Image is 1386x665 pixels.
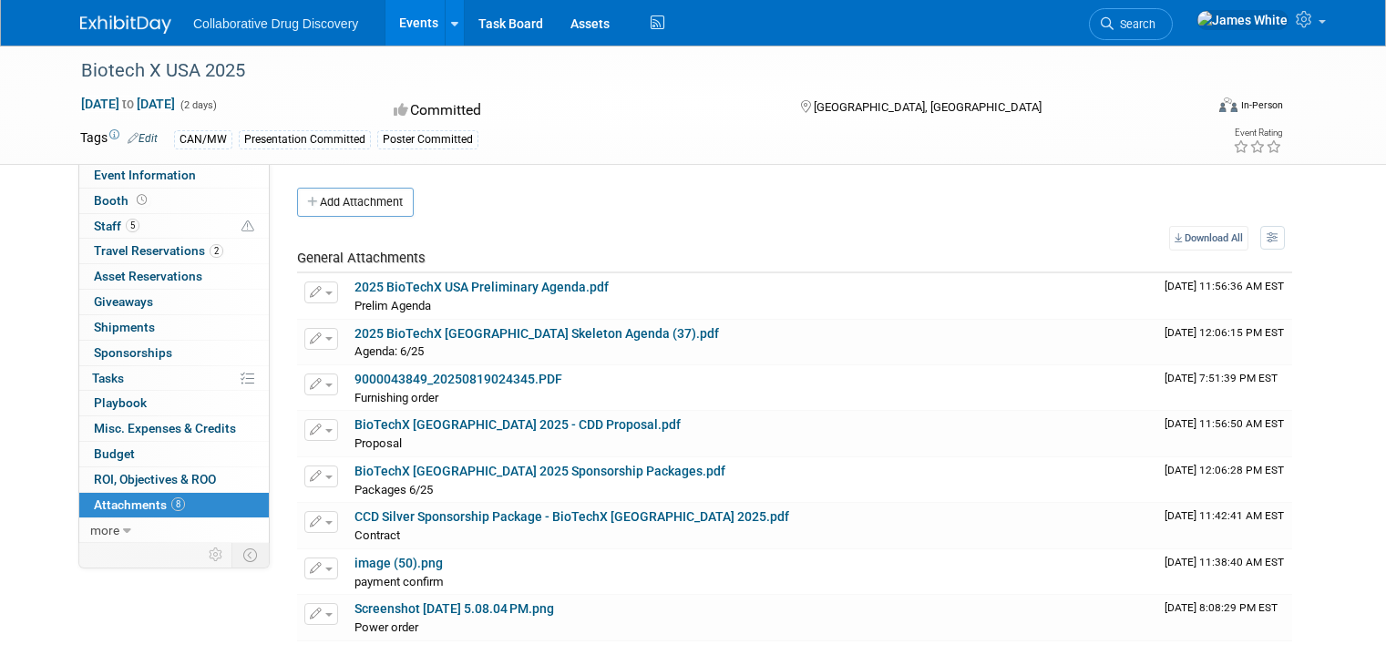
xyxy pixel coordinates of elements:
a: Edit [128,132,158,145]
span: Staff [94,219,139,233]
span: Playbook [94,395,147,410]
span: Event Information [94,168,196,182]
span: Proposal [354,436,402,450]
img: Format-Inperson.png [1219,97,1237,112]
td: Upload Timestamp [1157,273,1292,319]
span: Booth [94,193,150,208]
td: Tags [80,128,158,149]
a: Travel Reservations2 [79,239,269,263]
a: Attachments8 [79,493,269,517]
a: Misc. Expenses & Credits [79,416,269,441]
a: Booth [79,189,269,213]
td: Upload Timestamp [1157,549,1292,595]
td: Upload Timestamp [1157,595,1292,640]
span: Upload Timestamp [1165,509,1284,522]
button: Add Attachment [297,188,414,217]
span: Upload Timestamp [1165,464,1284,476]
span: Attachments [94,497,185,512]
a: 9000043849_20250819024345.PDF [354,372,562,386]
td: Upload Timestamp [1157,365,1292,411]
span: 5 [126,219,139,232]
span: Budget [94,446,135,461]
span: Travel Reservations [94,243,223,258]
td: Toggle Event Tabs [232,543,270,567]
td: Upload Timestamp [1157,457,1292,503]
img: ExhibitDay [80,15,171,34]
span: Shipments [94,320,155,334]
span: Potential Scheduling Conflict -- at least one attendee is tagged in another overlapping event. [241,219,254,235]
span: Asset Reservations [94,269,202,283]
span: 2 [210,244,223,258]
a: Staff5 [79,214,269,239]
span: Search [1114,17,1155,31]
a: 2025 BioTechX USA Preliminary Agenda.pdf [354,280,609,294]
div: Biotech X USA 2025 [75,55,1181,87]
span: Booth not reserved yet [133,193,150,207]
span: Furnishing order [354,391,438,404]
span: Upload Timestamp [1165,372,1278,384]
span: Upload Timestamp [1165,601,1278,614]
span: more [90,523,119,537]
span: Tasks [92,371,124,385]
a: Event Information [79,163,269,188]
td: Upload Timestamp [1157,411,1292,456]
span: Collaborative Drug Discovery [193,16,358,31]
div: Poster Committed [377,130,478,149]
a: Playbook [79,391,269,415]
span: General Attachments [297,250,426,266]
span: Packages 6/25 [354,483,433,496]
span: Giveaways [94,294,153,309]
span: Misc. Expenses & Credits [94,421,236,435]
a: Asset Reservations [79,264,269,289]
span: Agenda: 6/25 [354,344,424,358]
div: Committed [388,95,771,127]
div: CAN/MW [174,130,232,149]
a: image (50).png [354,556,443,570]
a: BioTechX [GEOGRAPHIC_DATA] 2025 - CDD Proposal.pdf [354,417,681,432]
span: Upload Timestamp [1165,280,1284,292]
span: payment confirm [354,575,444,588]
span: ROI, Objectives & ROO [94,472,216,486]
a: ROI, Objectives & ROO [79,467,269,492]
img: James White [1196,10,1288,30]
div: Event Format [1105,95,1283,122]
span: Prelim Agenda [354,299,431,312]
a: Search [1089,8,1173,40]
span: (2 days) [179,99,217,111]
a: CCD Silver Sponsorship Package - BioTechX [GEOGRAPHIC_DATA] 2025.pdf [354,509,789,524]
span: [GEOGRAPHIC_DATA], [GEOGRAPHIC_DATA] [814,100,1042,114]
div: Event Rating [1233,128,1282,138]
td: Upload Timestamp [1157,320,1292,365]
span: Sponsorships [94,345,172,360]
a: Screenshot [DATE] 5.08.04 PM.png [354,601,554,616]
span: [DATE] [DATE] [80,96,176,112]
span: to [119,97,137,111]
div: In-Person [1240,98,1283,112]
span: Contract [354,528,400,542]
span: Power order [354,620,418,634]
span: 8 [171,497,185,511]
td: Upload Timestamp [1157,503,1292,548]
td: Personalize Event Tab Strip [200,543,232,567]
span: Upload Timestamp [1165,417,1284,430]
a: Sponsorships [79,341,269,365]
a: BioTechX [GEOGRAPHIC_DATA] 2025 Sponsorship Packages.pdf [354,464,725,478]
a: Budget [79,442,269,466]
a: 2025 BioTechX [GEOGRAPHIC_DATA] Skeleton Agenda (37).pdf [354,326,719,341]
div: Presentation Committed [239,130,371,149]
a: Shipments [79,315,269,340]
span: Upload Timestamp [1165,326,1284,339]
a: more [79,518,269,543]
span: Upload Timestamp [1165,556,1284,568]
a: Download All [1169,226,1248,251]
a: Tasks [79,366,269,391]
a: Giveaways [79,290,269,314]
